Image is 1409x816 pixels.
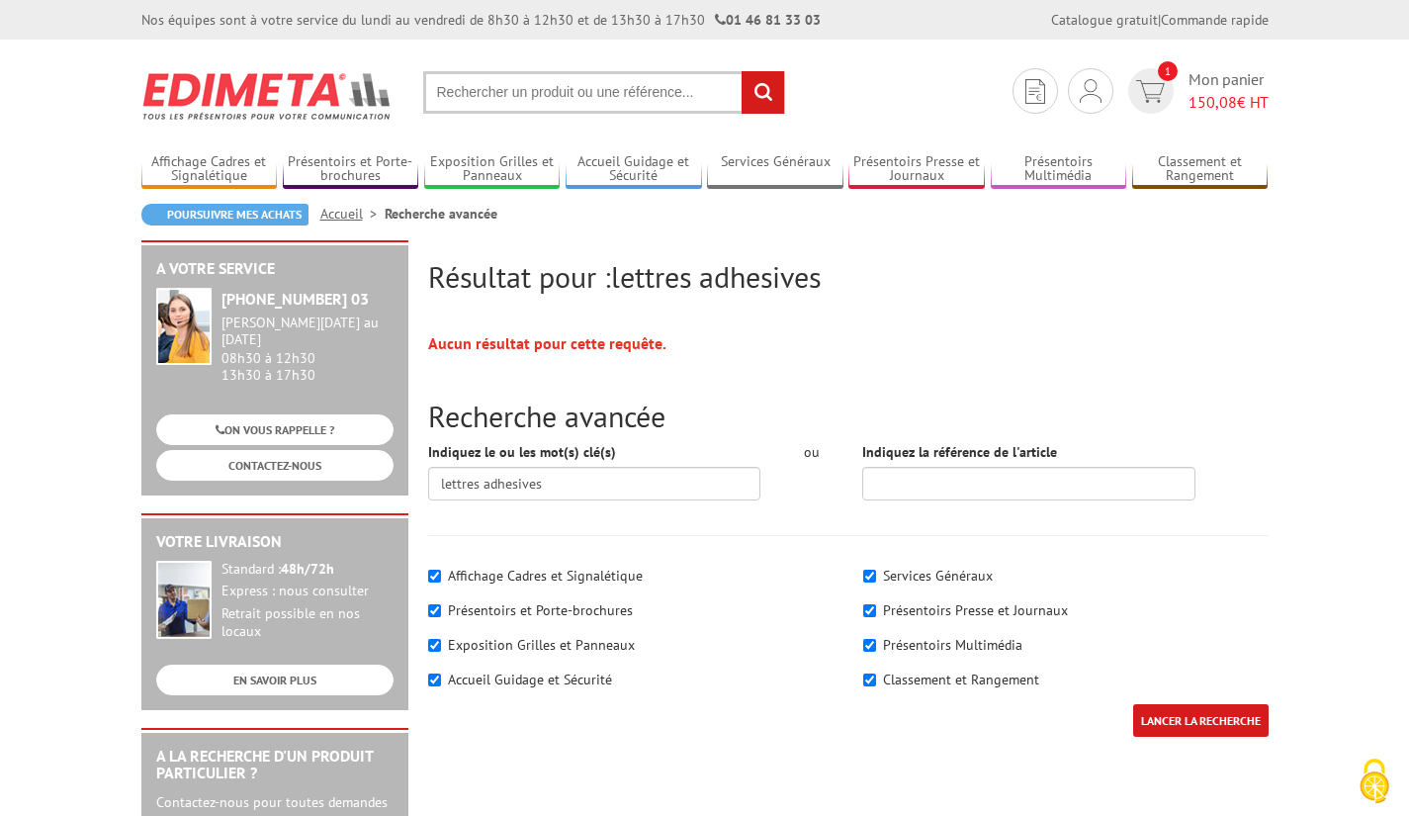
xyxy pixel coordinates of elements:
[428,570,441,583] input: Affichage Cadres et Signalétique
[790,442,833,462] div: ou
[428,333,666,353] strong: Aucun résultat pour cette requête.
[883,567,993,585] label: Services Généraux
[883,601,1068,619] label: Présentoirs Presse et Journaux
[1025,79,1045,104] img: devis rapide
[1080,79,1101,103] img: devis rapide
[863,604,876,617] input: Présentoirs Presse et Journaux
[448,601,633,619] label: Présentoirs et Porte-brochures
[385,204,497,224] li: Recherche avancée
[221,583,394,600] div: Express : nous consulter
[141,204,308,226] a: Poursuivre mes achats
[156,561,212,639] img: widget-livraison.jpg
[848,153,985,186] a: Présentoirs Presse et Journaux
[221,315,394,383] div: 08h30 à 12h30 13h30 à 17h30
[423,71,785,114] input: Rechercher un produit ou une référence...
[883,636,1022,654] label: Présentoirs Multimédia
[1189,68,1269,114] span: Mon panier
[428,639,441,652] input: Exposition Grilles et Panneaux
[156,260,394,278] h2: A votre service
[1051,11,1158,29] a: Catalogue gratuit
[424,153,561,186] a: Exposition Grilles et Panneaux
[1161,11,1269,29] a: Commande rapide
[428,400,1269,432] h2: Recherche avancée
[156,533,394,551] h2: Votre livraison
[1132,153,1269,186] a: Classement et Rangement
[156,748,394,782] h2: A la recherche d'un produit particulier ?
[221,561,394,579] div: Standard :
[156,288,212,365] img: widget-service.jpg
[715,11,821,29] strong: 01 46 81 33 03
[1123,68,1269,114] a: devis rapide 1 Mon panier 150,08€ HT
[1189,92,1237,112] span: 150,08
[428,260,1269,293] h2: Résultat pour :
[1133,704,1269,737] input: LANCER LA RECHERCHE
[428,442,616,462] label: Indiquez le ou les mot(s) clé(s)
[428,604,441,617] input: Présentoirs et Porte-brochures
[1051,10,1269,30] div: |
[883,671,1039,688] label: Classement et Rangement
[863,639,876,652] input: Présentoirs Multimédia
[221,289,369,309] strong: [PHONE_NUMBER] 03
[863,674,876,686] input: Classement et Rangement
[1340,749,1409,816] button: Cookies (fenêtre modale)
[991,153,1127,186] a: Présentoirs Multimédia
[1189,91,1269,114] span: € HT
[141,153,278,186] a: Affichage Cadres et Signalétique
[448,567,643,585] label: Affichage Cadres et Signalétique
[156,414,394,445] a: ON VOUS RAPPELLE ?
[448,636,635,654] label: Exposition Grilles et Panneaux
[1158,61,1178,81] span: 1
[141,10,821,30] div: Nos équipes sont à votre service du lundi au vendredi de 8h30 à 12h30 et de 13h30 à 17h30
[742,71,784,114] input: rechercher
[428,674,441,686] input: Accueil Guidage et Sécurité
[320,205,385,223] a: Accueil
[156,665,394,695] a: EN SAVOIR PLUS
[566,153,702,186] a: Accueil Guidage et Sécurité
[1350,757,1399,806] img: Cookies (fenêtre modale)
[863,570,876,583] input: Services Généraux
[221,315,394,348] div: [PERSON_NAME][DATE] au [DATE]
[862,442,1057,462] label: Indiquez la référence de l'article
[707,153,843,186] a: Services Généraux
[448,671,612,688] label: Accueil Guidage et Sécurité
[156,450,394,481] a: CONTACTEZ-NOUS
[221,605,394,641] div: Retrait possible en nos locaux
[281,560,334,578] strong: 48h/72h
[283,153,419,186] a: Présentoirs et Porte-brochures
[141,59,394,133] img: Edimeta
[1136,80,1165,103] img: devis rapide
[611,257,821,296] span: lettres adhesives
